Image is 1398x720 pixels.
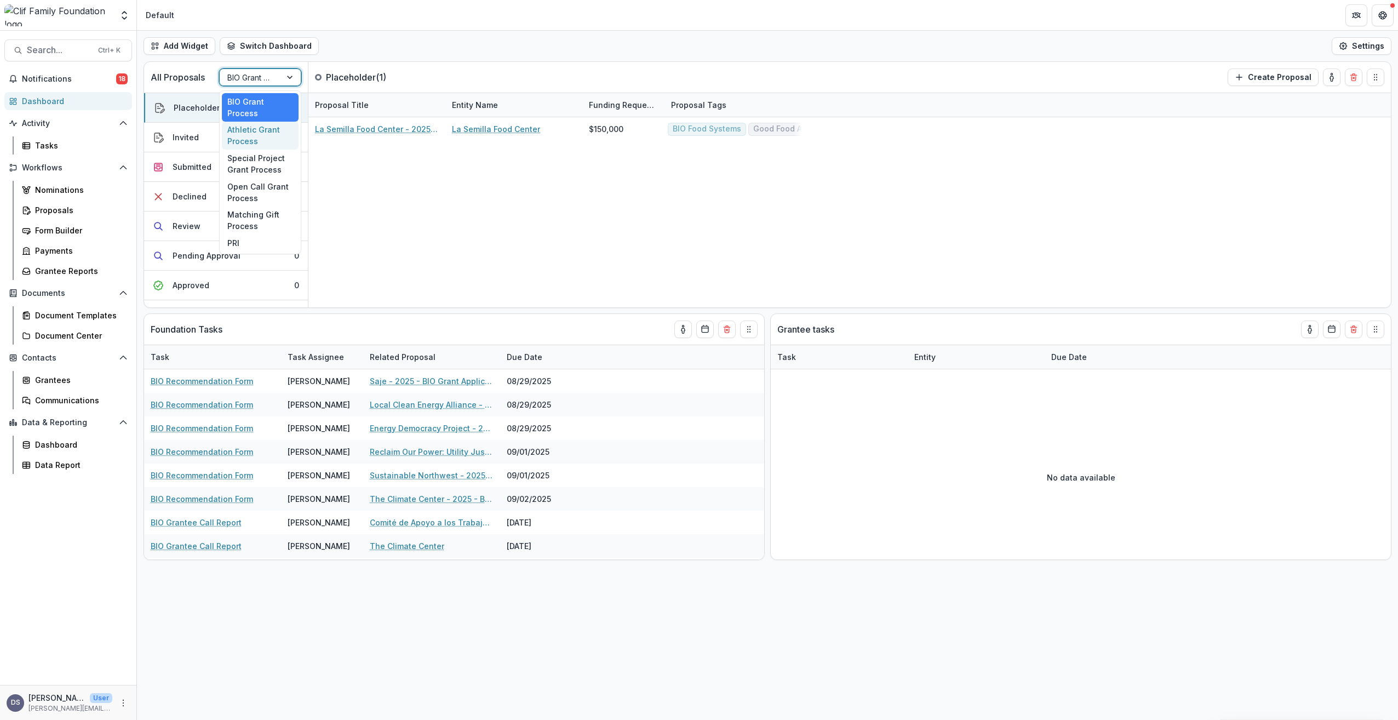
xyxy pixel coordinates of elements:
[18,242,132,260] a: Payments
[363,345,500,369] div: Related Proposal
[326,71,408,84] p: Placeholder ( 1 )
[222,150,299,178] div: Special Project Grant Process
[370,375,494,387] a: Saje - 2025 - BIO Grant Application
[582,93,664,117] div: Funding Requested
[908,345,1045,369] div: Entity
[222,93,299,122] div: BIO Grant Process
[151,71,205,84] p: All Proposals
[35,225,123,236] div: Form Builder
[288,470,350,481] div: [PERSON_NAME]
[664,99,733,111] div: Proposal Tags
[18,262,132,280] a: Grantee Reports
[1045,351,1093,363] div: Due Date
[4,39,132,61] button: Search...
[664,93,801,117] div: Proposal Tags
[1228,68,1319,86] button: Create Proposal
[220,37,319,55] button: Switch Dashboard
[18,436,132,454] a: Dashboard
[4,115,132,132] button: Open Activity
[753,124,824,134] span: Good Food Access
[144,345,281,369] div: Task
[146,9,174,21] div: Default
[500,345,582,369] div: Due Date
[718,321,736,338] button: Delete card
[288,375,350,387] div: [PERSON_NAME]
[771,345,908,369] div: Task
[18,306,132,324] a: Document Templates
[4,159,132,176] button: Open Workflows
[35,330,123,341] div: Document Center
[674,321,692,338] button: toggle-assigned-to-me
[4,92,132,110] a: Dashboard
[370,540,444,552] a: The Climate Center
[174,102,220,113] div: Placeholder
[370,517,494,528] a: Comité de Apoyo a los Trabajadores Agrícolas - CATA
[151,470,253,481] a: BIO Recommendation Form
[1045,345,1127,369] div: Due Date
[22,75,116,84] span: Notifications
[363,351,442,363] div: Related Proposal
[35,395,123,406] div: Communications
[18,201,132,219] a: Proposals
[144,212,308,241] button: Review19
[18,136,132,155] a: Tasks
[18,327,132,345] a: Document Center
[1323,68,1340,86] button: toggle-assigned-to-me
[151,375,253,387] a: BIO Recommendation Form
[281,345,363,369] div: Task Assignee
[18,456,132,474] a: Data Report
[22,163,114,173] span: Workflows
[141,7,179,23] nav: breadcrumb
[144,123,308,152] button: Invited0
[370,470,494,481] a: Sustainable Northwest - 2025 - BIO Grant Application
[35,459,123,471] div: Data Report
[144,351,176,363] div: Task
[116,73,128,84] span: 18
[151,399,253,410] a: BIO Recommendation Form
[222,178,299,207] div: Open Call Grant Process
[173,220,200,232] div: Review
[35,245,123,256] div: Payments
[370,446,494,458] a: Reclaim Our Power: Utility Justice Campaign - 2025 - BIO Grant Application
[771,351,803,363] div: Task
[151,323,222,336] p: Foundation Tasks
[27,45,91,55] span: Search...
[151,540,242,552] a: BIO Grantee Call Report
[4,284,132,302] button: Open Documents
[117,4,132,26] button: Open entity switcher
[35,265,123,277] div: Grantee Reports
[445,93,582,117] div: Entity Name
[35,140,123,151] div: Tasks
[1345,321,1362,338] button: Delete card
[22,353,114,363] span: Contacts
[35,184,123,196] div: Nominations
[1332,37,1391,55] button: Settings
[222,206,299,235] div: Matching Gift Process
[696,321,714,338] button: Calendar
[673,124,741,134] span: BIO Food Systems
[144,152,308,182] button: Submitted0
[294,250,299,261] div: 0
[589,123,623,135] div: $150,000
[1047,472,1115,483] p: No data available
[151,517,242,528] a: BIO Grantee Call Report
[1323,321,1340,338] button: Calendar
[173,161,211,173] div: Submitted
[740,321,758,338] button: Drag
[1345,68,1362,86] button: Delete card
[1367,321,1384,338] button: Drag
[308,93,445,117] div: Proposal Title
[4,349,132,367] button: Open Contacts
[151,422,253,434] a: BIO Recommendation Form
[22,95,123,107] div: Dashboard
[96,44,123,56] div: Ctrl + K
[28,692,85,704] p: [PERSON_NAME]
[11,699,20,706] div: Dylan Seguin
[151,493,253,505] a: BIO Recommendation Form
